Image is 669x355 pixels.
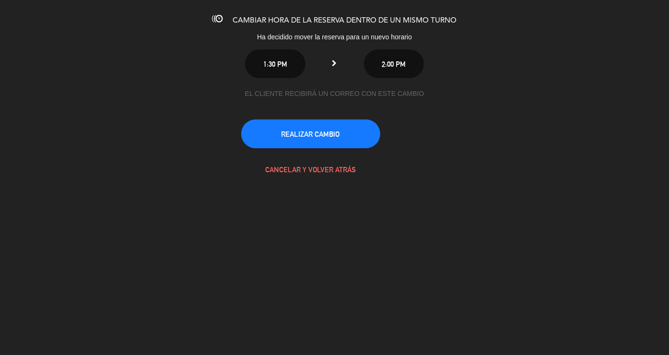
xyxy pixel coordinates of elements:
[364,49,424,78] button: 2:00 PM
[263,60,287,68] span: 1:30 PM
[382,60,406,68] span: 2:00 PM
[241,155,380,184] button: CANCELAR Y VOLVER ATRÁS
[241,119,380,148] button: REALIZAR CAMBIO
[233,17,457,24] span: CAMBIAR HORA DE LA RESERVA DENTRO DE UN MISMO TURNO
[245,49,305,78] button: 1:30 PM
[241,88,428,99] div: EL CLIENTE RECIBIRÁ UN CORREO CON ESTE CAMBIO
[176,32,493,43] div: Ha decidido mover la reserva para un nuevo horario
